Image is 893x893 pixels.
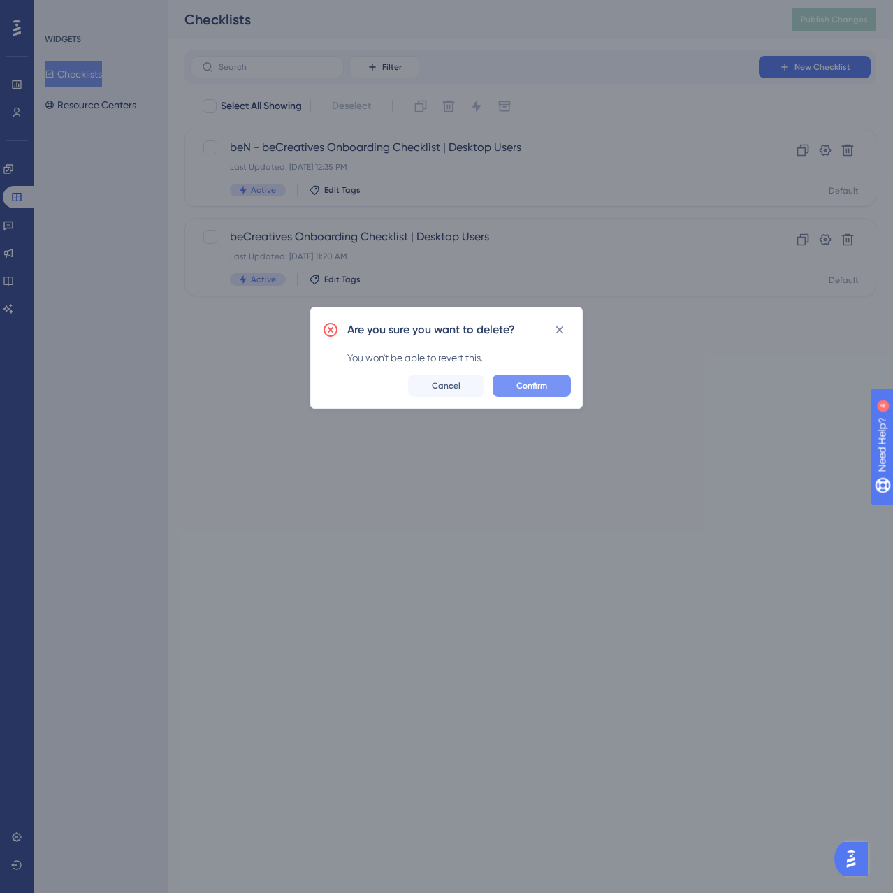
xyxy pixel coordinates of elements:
div: You won't be able to revert this. [347,349,571,366]
iframe: UserGuiding AI Assistant Launcher [834,838,876,880]
span: Cancel [432,380,460,391]
span: Need Help? [33,3,87,20]
div: 4 [97,7,101,18]
h2: Are you sure you want to delete? [347,321,515,338]
span: Confirm [516,380,547,391]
